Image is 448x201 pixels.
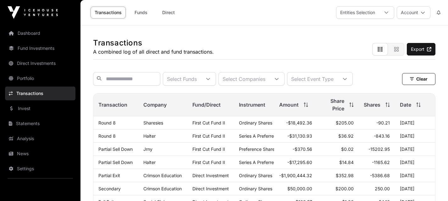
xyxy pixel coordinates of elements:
[274,169,317,182] td: -$1,900,444.32
[417,171,448,201] iframe: Chat Widget
[143,146,152,152] a: Jrny
[143,133,156,139] a: Halter
[8,6,58,19] img: Icehouse Ventures Logo
[368,146,390,152] span: -15202.95
[274,143,317,156] td: -$370.56
[192,133,225,139] a: First Cut Fund II
[143,173,182,178] a: Crimson Education
[192,173,229,178] span: Direct Investment
[128,7,153,19] a: Funds
[395,169,435,182] td: [DATE]
[400,101,411,108] span: Date
[5,41,75,55] a: Fund Investments
[163,72,201,85] div: Select Funds
[335,186,354,191] span: $200.00
[98,120,116,125] a: Round 8
[395,143,435,156] td: [DATE]
[339,160,354,165] span: $14.84
[5,102,75,115] a: Invest
[239,101,265,108] span: Instrument
[5,87,75,100] a: Transactions
[143,160,156,165] a: Halter
[98,186,121,191] a: Secondary
[341,146,354,152] span: $0.02
[5,26,75,40] a: Dashboard
[336,7,379,19] div: Entities Selection
[402,73,435,85] button: Clear
[143,120,163,125] a: Sharesies
[239,146,277,152] span: Preference Shares
[395,116,435,130] td: [DATE]
[93,38,214,48] h1: Transactions
[5,56,75,70] a: Direct Investments
[279,101,299,108] span: Amount
[5,71,75,85] a: Portfolio
[239,120,272,125] span: Ordinary Shares
[98,101,127,108] span: Transaction
[338,133,354,139] span: $36.92
[5,132,75,145] a: Analysis
[407,43,435,56] a: Export
[5,117,75,130] a: Statements
[98,146,133,152] a: Partial Sell Down
[374,133,390,139] span: -843.16
[192,160,225,165] a: First Cut Fund II
[91,7,126,19] a: Transactions
[143,186,182,191] a: Crimson Education
[192,146,225,152] a: First Cut Fund II
[372,160,390,165] span: -1165.62
[336,120,354,125] span: $205.00
[98,173,120,178] a: Partial Exit
[364,101,380,108] span: Shares
[370,173,390,178] span: -5386.68
[143,101,167,108] span: Company
[274,130,317,143] td: -$31,130.93
[397,6,430,19] button: Account
[336,173,354,178] span: $352.98
[395,182,435,195] td: [DATE]
[192,120,225,125] a: First Cut Fund II
[239,186,272,191] span: Ordinary Shares
[376,120,390,125] span: -90.21
[239,133,290,139] span: Series A Preferred Stock
[395,130,435,143] td: [DATE]
[98,133,116,139] a: Round 8
[375,186,390,191] span: 250.00
[5,147,75,161] a: News
[192,101,221,108] span: Fund/Direct
[93,48,214,56] p: A combined log of all direct and fund transactions.
[274,182,317,195] td: $50,000.00
[192,186,229,191] span: Direct Investment
[239,173,272,178] span: Ordinary Shares
[274,156,317,169] td: -$17,295.60
[322,97,344,112] span: Share Price
[98,160,133,165] a: Partial Sell Down
[274,116,317,130] td: -$18,492.36
[5,162,75,176] a: Settings
[156,7,181,19] a: Direct
[395,156,435,169] td: [DATE]
[239,160,290,165] span: Series A Preferred Stock
[219,72,269,85] div: Select Companies
[287,72,337,85] div: Select Event Type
